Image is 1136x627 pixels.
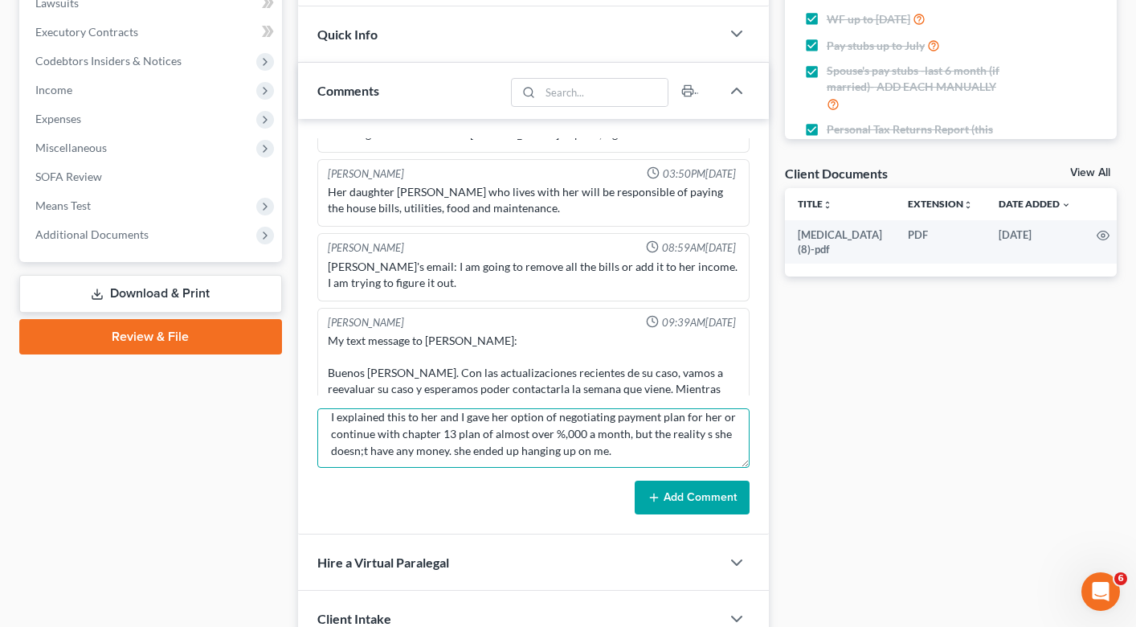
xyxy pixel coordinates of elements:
[35,83,72,96] span: Income
[35,227,149,241] span: Additional Documents
[798,198,832,210] a: Titleunfold_more
[35,25,138,39] span: Executory Contracts
[13,126,309,330] div: Katie says…
[785,220,895,264] td: [MEDICAL_DATA] (8)-pdf
[1070,167,1110,178] a: View All
[328,333,739,429] div: My text message to [PERSON_NAME]: Buenos [PERSON_NAME]. Con las actualizaciones recientes de su c...
[19,319,282,354] a: Review & File
[282,6,311,35] div: Close
[328,184,739,216] div: Her daughter [PERSON_NAME] who lives with her will be responsible of paying the house bills, util...
[1114,572,1127,585] span: 6
[827,11,910,27] span: WF up to [DATE]
[662,315,736,330] span: 09:39AM[DATE]
[317,83,379,98] span: Comments
[827,63,1020,95] span: Spouse's pay stubs -last 6 month (if married)- ADD EACH MANUALLY
[78,8,182,20] h1: [PERSON_NAME]
[827,121,1020,154] span: Personal Tax Returns Report (this year)
[827,38,925,54] span: Pay stubs up to July
[662,240,736,256] span: 08:59AM[DATE]
[13,126,264,295] div: 🚨ATTN: [GEOGRAPHIC_DATA] of [US_STATE]The court has added a new Credit Counseling Field that we n...
[276,498,301,523] button: Send a message…
[785,165,888,182] div: Client Documents
[317,611,391,626] span: Client Intake
[35,141,107,154] span: Miscellaneous
[328,166,404,182] div: [PERSON_NAME]
[895,220,986,264] td: PDF
[19,275,282,313] a: Download & Print
[26,137,229,166] b: 🚨ATTN: [GEOGRAPHIC_DATA] of [US_STATE]
[10,6,41,37] button: go back
[317,27,378,42] span: Quick Info
[22,18,282,47] a: Executory Contracts
[51,504,63,517] button: Gif picker
[251,6,282,37] button: Home
[35,112,81,125] span: Expenses
[26,298,158,308] div: [PERSON_NAME] • 16h ago
[102,504,115,517] button: Start recording
[76,504,89,517] button: Upload attachment
[328,240,404,256] div: [PERSON_NAME]
[25,504,38,517] button: Emoji picker
[986,220,1084,264] td: [DATE]
[823,200,832,210] i: unfold_more
[635,481,750,514] button: Add Comment
[14,470,308,498] textarea: Message…
[22,162,282,191] a: SOFA Review
[540,79,668,106] input: Search...
[999,198,1071,210] a: Date Added expand_more
[1061,200,1071,210] i: expand_more
[26,175,251,285] div: The court has added a new Credit Counseling Field that we need to update upon filing. Please remo...
[317,555,449,570] span: Hire a Virtual Paralegal
[35,170,102,183] span: SOFA Review
[1081,572,1120,611] iframe: Intercom live chat
[78,20,149,36] p: Active 2h ago
[328,315,404,330] div: [PERSON_NAME]
[35,199,91,212] span: Means Test
[663,166,736,182] span: 03:50PM[DATE]
[46,9,72,35] img: Profile image for Katie
[963,200,973,210] i: unfold_more
[35,54,182,68] span: Codebtors Insiders & Notices
[908,198,973,210] a: Extensionunfold_more
[328,259,739,291] div: [PERSON_NAME]'s email: I am going to remove all the bills or add it to her income. I am trying to...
